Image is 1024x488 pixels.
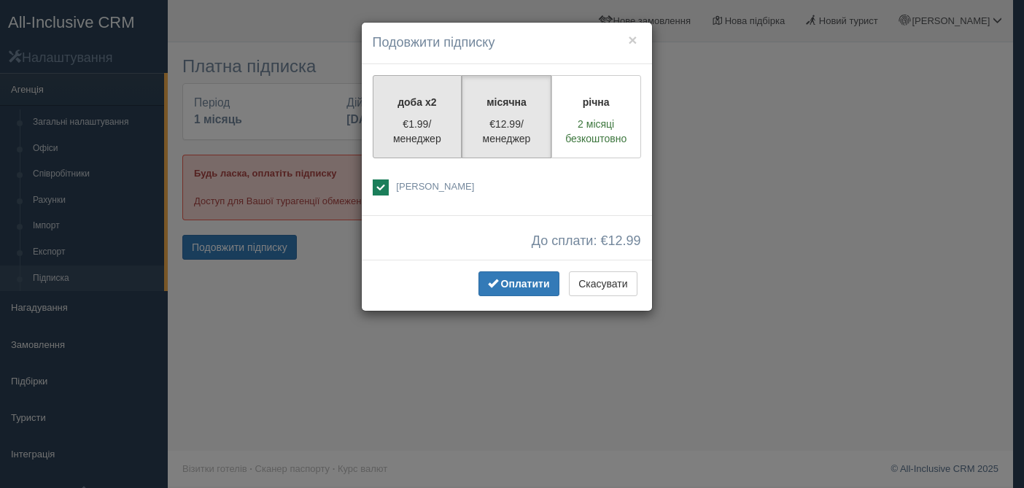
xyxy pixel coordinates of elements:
[628,32,637,47] button: ×
[501,278,550,290] span: Оплатити
[561,117,632,146] p: 2 місяці безкоштовно
[532,234,641,249] span: До сплати: €
[373,34,641,53] h4: Подовжити підписку
[382,95,453,109] p: доба x2
[569,271,637,296] button: Скасувати
[478,271,559,296] button: Оплатити
[561,95,632,109] p: річна
[382,117,453,146] p: €1.99/менеджер
[471,117,542,146] p: €12.99/менеджер
[471,95,542,109] p: місячна
[396,181,474,192] span: [PERSON_NAME]
[608,233,640,248] span: 12.99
